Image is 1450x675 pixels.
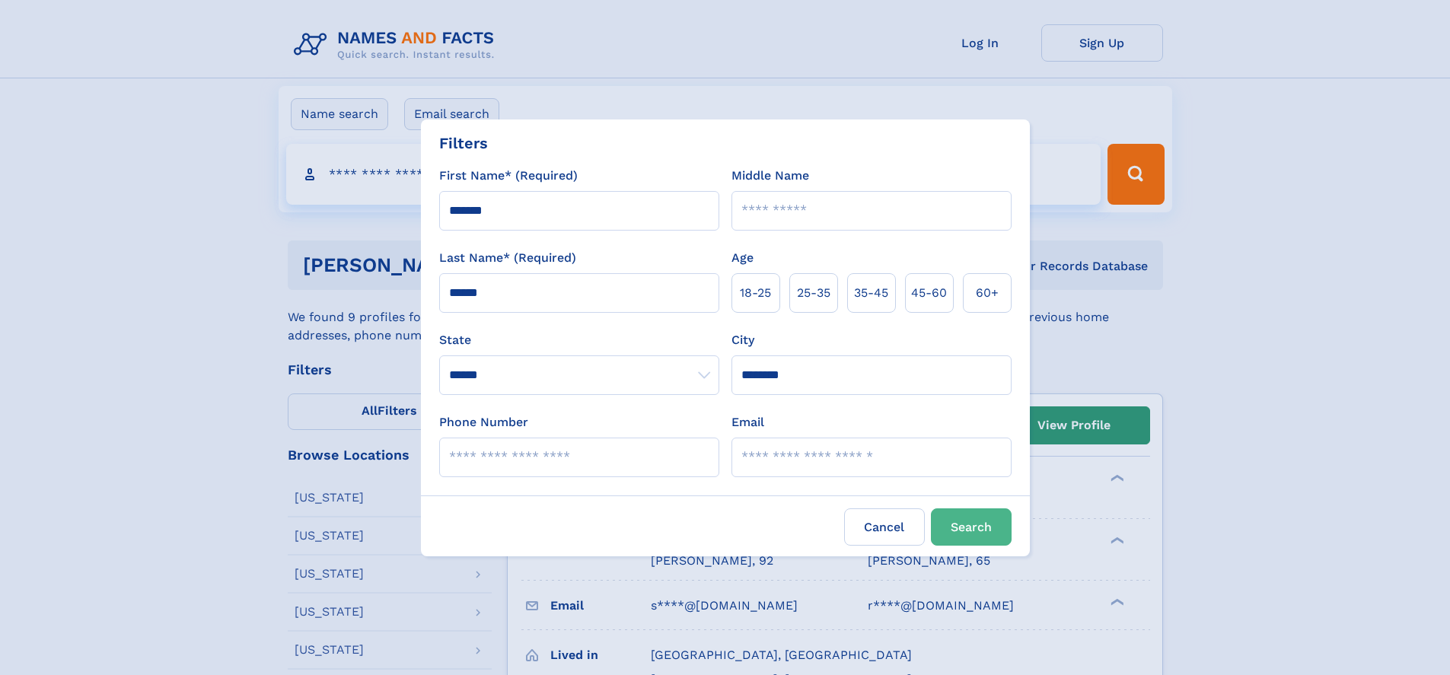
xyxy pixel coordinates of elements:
[931,508,1012,546] button: Search
[797,284,830,302] span: 25‑35
[439,167,578,185] label: First Name* (Required)
[731,331,754,349] label: City
[439,249,576,267] label: Last Name* (Required)
[854,284,888,302] span: 35‑45
[439,132,488,154] div: Filters
[911,284,947,302] span: 45‑60
[731,413,764,431] label: Email
[844,508,925,546] label: Cancel
[439,413,528,431] label: Phone Number
[439,331,719,349] label: State
[731,249,754,267] label: Age
[976,284,999,302] span: 60+
[731,167,809,185] label: Middle Name
[740,284,771,302] span: 18‑25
